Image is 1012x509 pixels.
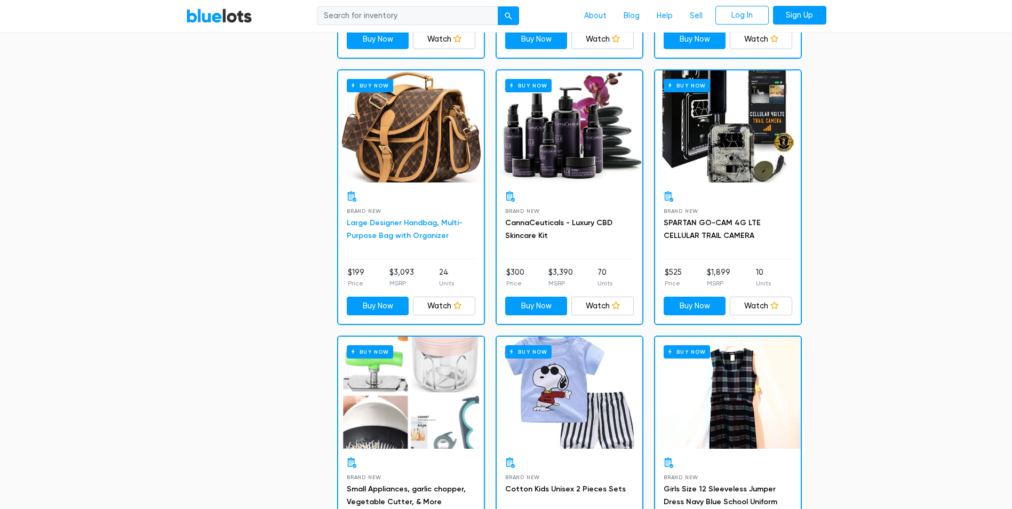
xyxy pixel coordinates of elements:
a: CannaCeuticals - Luxury CBD Skincare Kit [505,218,612,240]
a: Buy Now [338,70,484,182]
a: Buy Now [505,30,568,49]
a: Log In [715,6,769,25]
a: Watch [730,297,792,316]
h6: Buy Now [505,79,552,92]
li: 70 [597,267,612,288]
a: Buy Now [655,70,801,182]
a: Buy Now [347,30,409,49]
a: Buy Now [347,297,409,316]
a: Buy Now [664,297,726,316]
a: Girls Size 12 Sleeveless Jumper Dress Navy Blue School Uniform [664,484,777,506]
p: MSRP [548,279,573,288]
h6: Buy Now [505,345,552,359]
span: Brand New [505,474,540,480]
li: $525 [665,267,682,288]
p: Units [439,279,454,288]
span: Brand New [664,208,698,214]
li: 24 [439,267,454,288]
span: Brand New [347,208,381,214]
li: 10 [756,267,771,288]
h6: Buy Now [664,79,710,92]
p: Price [665,279,682,288]
a: Buy Now [655,337,801,449]
a: Sell [681,6,711,26]
h6: Buy Now [664,345,710,359]
span: Brand New [664,474,698,480]
a: Buy Now [505,297,568,316]
a: Watch [413,297,475,316]
a: Watch [730,30,792,49]
a: Watch [571,297,634,316]
a: BlueLots [186,8,252,23]
p: Units [756,279,771,288]
li: $199 [348,267,364,288]
p: Units [597,279,612,288]
a: Help [648,6,681,26]
a: Blog [615,6,648,26]
a: Watch [571,30,634,49]
p: MSRP [707,279,730,288]
a: Buy Now [497,337,642,449]
a: Sign Up [773,6,826,25]
a: Watch [413,30,475,49]
a: Buy Now [338,337,484,449]
a: Small Appliances, garlic chopper, Vegetable Cutter, & More [347,484,466,506]
h6: Buy Now [347,79,393,92]
h6: Buy Now [347,345,393,359]
li: $3,390 [548,267,573,288]
p: Price [348,279,364,288]
span: Brand New [347,474,381,480]
a: Cotton Kids Unisex 2 Pieces Sets [505,484,626,494]
a: About [576,6,615,26]
a: Buy Now [497,70,642,182]
li: $1,899 [707,267,730,288]
a: SPARTAN GO-CAM 4G LTE CELLULAR TRAIL CAMERA [664,218,761,240]
li: $300 [506,267,524,288]
p: Price [506,279,524,288]
p: MSRP [389,279,414,288]
li: $3,093 [389,267,414,288]
input: Search for inventory [317,6,498,26]
a: Buy Now [664,30,726,49]
a: Large Designer Handbag, Multi-Purpose Bag with Organizer [347,218,463,240]
span: Brand New [505,208,540,214]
